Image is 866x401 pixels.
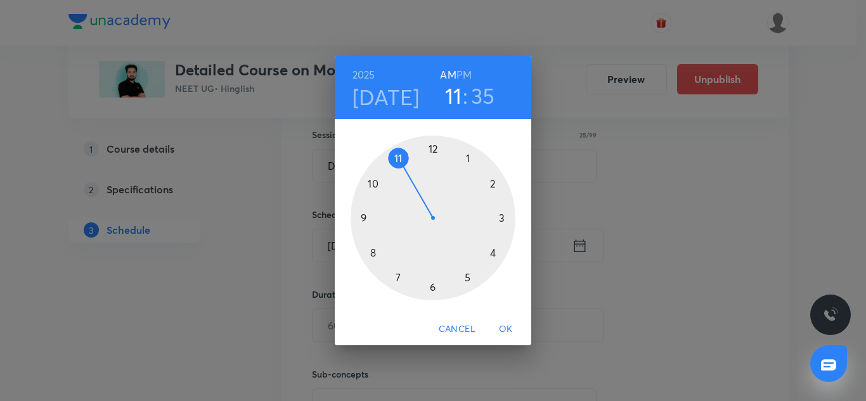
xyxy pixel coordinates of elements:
button: PM [456,66,472,84]
button: 2025 [352,66,375,84]
button: 35 [471,82,495,109]
h3: : [463,82,468,109]
span: Cancel [439,321,475,337]
button: [DATE] [352,84,420,110]
button: OK [486,317,526,341]
button: AM [440,66,456,84]
button: 11 [445,82,462,109]
span: OK [491,321,521,337]
button: Cancel [434,317,481,341]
